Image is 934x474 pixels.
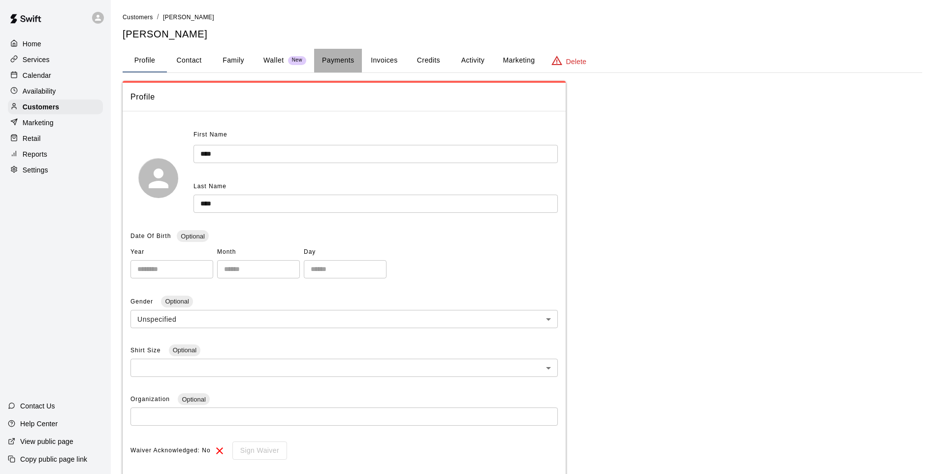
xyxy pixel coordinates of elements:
[406,49,451,72] button: Credits
[130,310,558,328] div: Unspecified
[123,13,153,21] a: Customers
[20,401,55,411] p: Contact Us
[23,165,48,175] p: Settings
[23,70,51,80] p: Calendar
[123,49,167,72] button: Profile
[8,36,103,51] a: Home
[167,49,211,72] button: Contact
[169,346,200,354] span: Optional
[8,100,103,114] a: Customers
[362,49,406,72] button: Invoices
[20,437,73,446] p: View public page
[130,233,171,239] span: Date Of Birth
[23,39,41,49] p: Home
[225,441,287,460] div: To sign waivers in admin, this feature must be enabled in general settings
[20,454,87,464] p: Copy public page link
[123,12,922,23] nav: breadcrumb
[130,91,558,103] span: Profile
[157,12,159,22] li: /
[193,127,227,143] span: First Name
[123,49,922,72] div: basic tabs example
[451,49,495,72] button: Activity
[123,28,922,41] h5: [PERSON_NAME]
[123,14,153,21] span: Customers
[23,149,47,159] p: Reports
[8,68,103,83] a: Calendar
[217,244,300,260] span: Month
[23,55,50,65] p: Services
[8,84,103,99] a: Availability
[8,52,103,67] a: Services
[8,131,103,146] a: Retail
[8,163,103,177] a: Settings
[314,49,362,72] button: Payments
[130,347,163,354] span: Shirt Size
[23,134,41,143] p: Retail
[20,419,58,429] p: Help Center
[8,115,103,130] a: Marketing
[130,298,155,305] span: Gender
[263,55,284,66] p: Wallet
[130,244,213,260] span: Year
[130,443,211,459] span: Waiver Acknowledged: No
[161,298,193,305] span: Optional
[211,49,256,72] button: Family
[288,57,306,64] span: New
[177,233,208,240] span: Optional
[23,118,54,128] p: Marketing
[23,86,56,96] p: Availability
[566,57,586,67] p: Delete
[193,183,226,190] span: Last Name
[23,102,59,112] p: Customers
[495,49,543,72] button: Marketing
[304,244,386,260] span: Day
[178,396,209,403] span: Optional
[8,147,103,162] a: Reports
[163,14,214,21] span: [PERSON_NAME]
[130,396,172,403] span: Organization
